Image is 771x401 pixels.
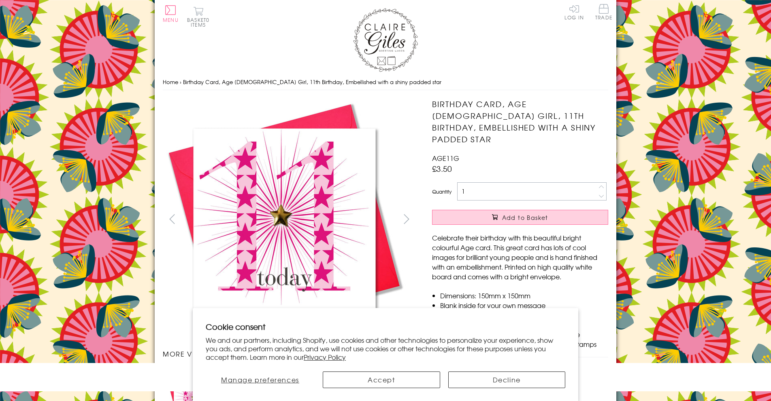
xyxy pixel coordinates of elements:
[163,5,179,22] button: Menu
[448,371,566,388] button: Decline
[206,321,565,332] h2: Cookie consent
[163,349,416,359] h3: More views
[163,98,406,341] img: Birthday Card, Age 11 Girl, 11th Birthday, Embellished with a shiny padded star
[183,78,441,86] span: Birthday Card, Age [DEMOGRAPHIC_DATA] Girl, 11th Birthday, Embellished with a shiny padded star
[187,6,209,27] button: Basket0 items
[564,4,584,20] a: Log In
[440,291,608,300] li: Dimensions: 150mm x 150mm
[163,78,178,86] a: Home
[163,210,181,228] button: prev
[432,210,608,225] button: Add to Basket
[353,8,418,72] img: Claire Giles Greetings Cards
[180,78,181,86] span: ›
[206,336,565,361] p: We and our partners, including Shopify, use cookies and other technologies to personalize your ex...
[595,4,612,21] a: Trade
[432,163,452,174] span: £3.50
[221,375,299,384] span: Manage preferences
[432,98,608,145] h1: Birthday Card, Age [DEMOGRAPHIC_DATA] Girl, 11th Birthday, Embellished with a shiny padded star
[191,16,209,28] span: 0 items
[163,16,179,23] span: Menu
[432,233,608,281] p: Celebrate their birthday with this beautiful bright colourful Age card. This great card has lots ...
[163,74,608,91] nav: breadcrumbs
[398,210,416,228] button: next
[595,4,612,20] span: Trade
[304,352,346,362] a: Privacy Policy
[432,153,459,163] span: AGE11G
[206,371,315,388] button: Manage preferences
[502,213,548,222] span: Add to Basket
[323,371,440,388] button: Accept
[440,300,608,310] li: Blank inside for your own message
[432,188,452,195] label: Quantity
